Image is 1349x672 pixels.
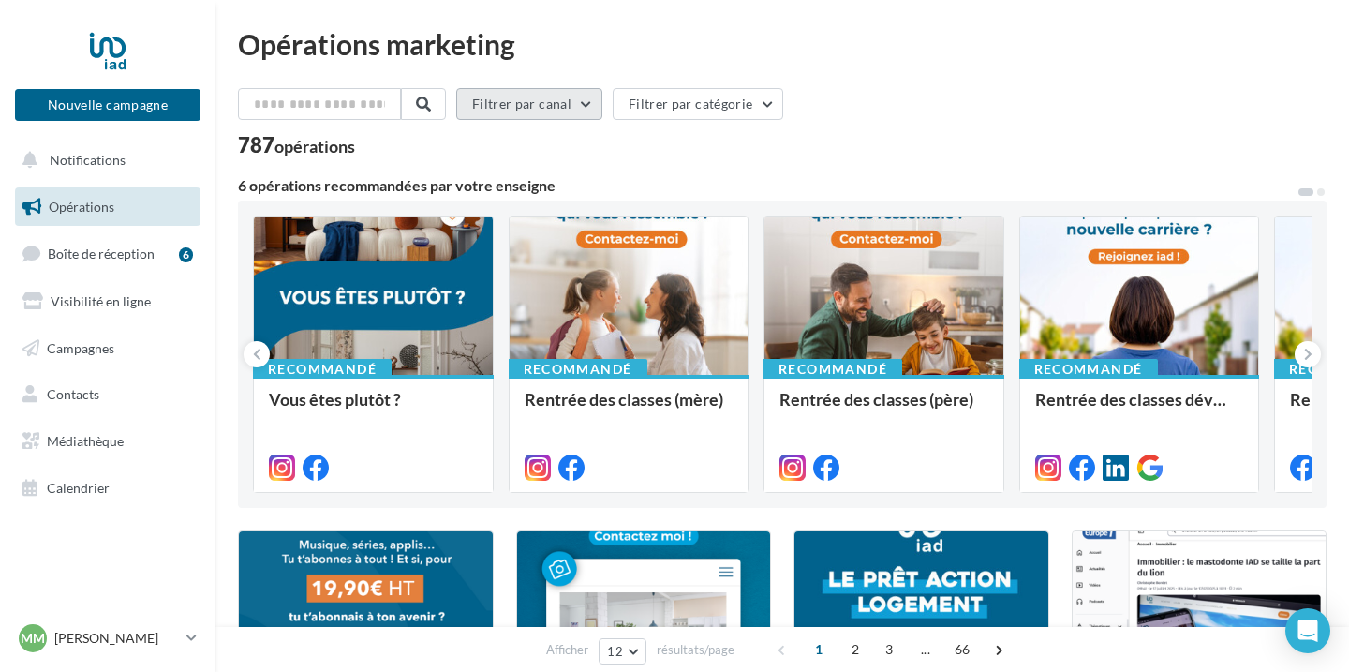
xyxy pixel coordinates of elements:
a: Campagnes [11,329,204,368]
span: Notifications [50,152,126,168]
button: Notifications [11,141,197,180]
span: Afficher [546,641,588,659]
button: Filtrer par canal [456,88,602,120]
span: résultats/page [657,641,734,659]
p: [PERSON_NAME] [54,629,179,648]
div: Rentrée des classes (mère) [525,390,734,427]
div: Rentrée des classes développement (conseillère) [1035,390,1244,427]
a: Contacts [11,375,204,414]
div: 787 [238,135,355,156]
button: 12 [599,638,646,665]
span: 12 [607,644,623,659]
div: Recommandé [509,359,647,380]
span: Médiathèque [47,433,124,449]
a: Calendrier [11,469,204,508]
span: Contacts [47,386,99,402]
a: Visibilité en ligne [11,282,204,321]
span: 1 [804,635,834,665]
span: ... [911,635,941,665]
div: 6 opérations recommandées par votre enseigne [238,178,1297,193]
span: Calendrier [47,480,110,496]
div: opérations [274,138,355,155]
a: MM [PERSON_NAME] [15,620,200,656]
span: Campagnes [47,339,114,355]
button: Filtrer par catégorie [613,88,783,120]
div: Vous êtes plutôt ? [269,390,478,427]
div: 6 [179,247,193,262]
span: Boîte de réception [48,246,155,261]
a: Boîte de réception6 [11,233,204,274]
div: Recommandé [253,359,392,380]
span: 3 [874,635,904,665]
div: Recommandé [763,359,902,380]
span: 66 [947,635,978,665]
div: Opérations marketing [238,30,1327,58]
div: Open Intercom Messenger [1285,608,1330,653]
span: 2 [840,635,870,665]
span: Visibilité en ligne [51,293,151,309]
a: Médiathèque [11,422,204,461]
div: Rentrée des classes (père) [779,390,988,427]
a: Opérations [11,187,204,227]
div: Recommandé [1019,359,1158,380]
span: Opérations [49,199,114,215]
button: Nouvelle campagne [15,89,200,121]
span: MM [21,629,45,648]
